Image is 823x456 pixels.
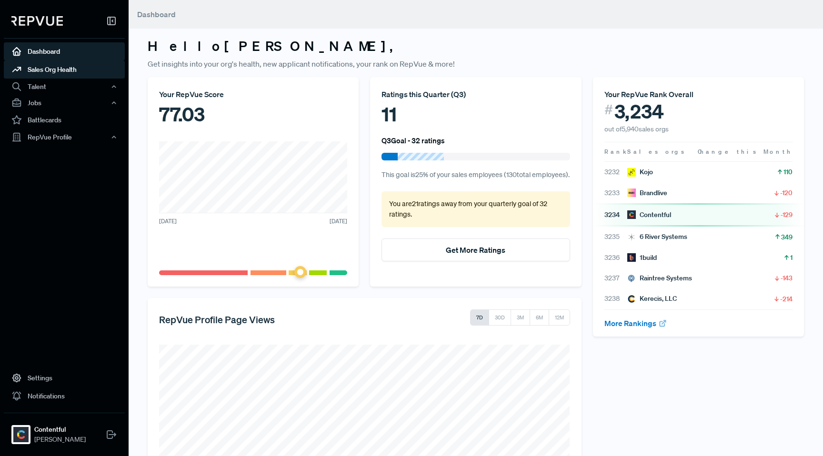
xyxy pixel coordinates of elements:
[34,435,86,445] span: [PERSON_NAME]
[698,148,793,156] span: Change this Month
[627,232,687,242] div: 6 River Systems
[381,170,570,180] p: This goal is 25 % of your sales employees ( 130 total employees).
[4,95,125,111] button: Jobs
[790,253,793,262] span: 1
[34,425,86,435] strong: Contentful
[781,232,793,242] span: 349
[627,253,657,263] div: 1build
[627,168,636,177] img: Kojo
[4,369,125,387] a: Settings
[148,38,804,54] h3: Hello [PERSON_NAME] ,
[549,309,570,326] button: 12M
[137,10,176,19] span: Dashboard
[4,60,125,79] a: Sales Org Health
[4,413,125,448] a: ContentfulContentful[PERSON_NAME]
[627,295,636,303] img: Kerecis, LLC
[627,188,636,197] img: Brandlive
[604,273,627,283] span: 3237
[381,100,570,129] div: 11
[159,100,347,129] div: 77.03
[530,309,549,326] button: 6M
[511,309,530,326] button: 3M
[627,210,636,219] img: Contentful
[627,233,636,241] img: 6 River Systems
[4,129,125,145] button: RepVue Profile
[781,273,793,283] span: -143
[4,387,125,405] a: Notifications
[780,188,793,198] span: -120
[381,136,445,145] h6: Q3 Goal - 32 ratings
[4,111,125,129] a: Battlecards
[381,238,570,261] button: Get More Ratings
[148,58,804,69] p: Get insights into your org's health, new applicant notifications, your rank on RepVue & more!
[13,427,29,442] img: Contentful
[604,318,667,328] a: More Rankings
[604,210,627,220] span: 3234
[604,89,693,99] span: Your RepVue Rank Overall
[627,273,692,283] div: Raintree Systems
[627,253,636,262] img: 1build
[627,294,677,304] div: Kerecis, LLC
[604,188,627,198] span: 3233
[159,314,275,325] h5: RepVue Profile Page Views
[4,42,125,60] a: Dashboard
[604,167,627,177] span: 3232
[627,274,636,283] img: Raintree Systems
[627,167,653,177] div: Kojo
[159,217,177,226] span: [DATE]
[783,167,793,177] span: 110
[4,79,125,95] button: Talent
[159,89,347,100] div: Your RepVue Score
[604,294,627,304] span: 3238
[489,309,511,326] button: 30D
[604,232,627,242] span: 3235
[627,188,667,198] div: Brandlive
[627,210,671,220] div: Contentful
[604,253,627,263] span: 3236
[330,217,347,226] span: [DATE]
[389,199,562,219] p: You are 21 ratings away from your quarterly goal of 32 ratings .
[604,148,627,156] span: Rank
[470,309,489,326] button: 7D
[780,294,793,304] span: -214
[614,100,664,123] span: 3,234
[604,125,669,133] span: out of 5,940 sales orgs
[604,100,613,119] span: #
[381,89,570,100] div: Ratings this Quarter ( Q3 )
[627,148,686,156] span: Sales orgs
[781,210,793,219] span: -129
[11,16,63,26] img: RepVue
